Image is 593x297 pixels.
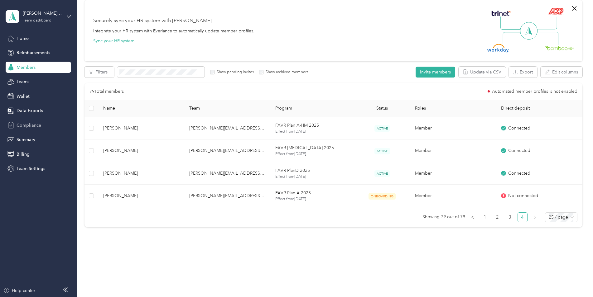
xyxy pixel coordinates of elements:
[530,212,540,222] li: Next Page
[558,262,593,297] iframe: Everlance-gr Chat Button Frame
[17,35,29,42] span: Home
[354,100,410,117] th: Status
[98,117,184,140] td: David Knapp
[275,174,349,180] p: Effect from [DATE]
[17,78,29,85] span: Teams
[93,38,134,44] button: Sync your HR system
[509,67,537,78] button: Export
[493,213,502,222] a: 2
[410,162,496,185] td: Member
[369,193,396,200] span: ONBOARDING
[23,10,62,16] div: [PERSON_NAME] Distributors
[422,212,465,222] span: Showing 79 out of 79
[410,100,496,117] th: Roles
[545,46,574,50] img: BambooHR
[490,9,512,18] img: Trinet
[374,170,390,177] span: ACTIVE
[487,44,509,53] img: Workday
[103,192,179,199] span: [PERSON_NAME]
[93,17,212,25] div: Securely sync your HR system with [PERSON_NAME]
[505,212,515,222] li: 3
[103,170,179,177] span: [PERSON_NAME]
[533,215,537,219] span: right
[459,67,506,78] button: Update via CSV
[17,49,50,56] span: Reimbursements
[84,67,114,78] button: Filters
[508,192,538,199] span: Not connected
[541,67,582,78] button: Edit columns
[518,213,527,222] a: 4
[468,212,478,222] li: Previous Page
[17,136,35,143] span: Summary
[98,162,184,185] td: Andrew Morris
[103,106,179,111] span: Name
[545,212,577,222] div: Page Size
[275,151,349,157] p: Effect from [DATE]
[549,213,574,222] span: 25 / page
[275,167,349,174] p: FAVR PlanD 2025
[410,117,496,140] td: Member
[23,19,51,22] div: Team dashboard
[103,125,179,132] span: [PERSON_NAME]
[215,69,254,75] label: Show pending invites
[480,212,490,222] li: 1
[263,69,308,75] label: Show archived members
[374,125,390,132] span: ACTIVE
[17,93,30,100] span: Wallet
[17,122,41,129] span: Compliance
[537,32,558,45] img: Line Right Down
[184,100,270,117] th: Team
[508,125,530,132] span: Connected
[468,212,478,222] button: left
[89,88,124,95] p: 79 Total members
[508,147,530,154] span: Connected
[98,100,184,117] th: Name
[354,185,410,207] td: ONBOARDING
[548,7,563,15] img: ADP
[184,139,270,162] td: david.baer@bldonline.com
[17,107,43,114] span: Data Exports
[374,148,390,154] span: ACTIVE
[493,212,503,222] li: 2
[98,185,184,207] td: Jose Ruiz
[275,129,349,134] p: Effect from [DATE]
[503,32,524,45] img: Line Left Down
[416,67,455,78] button: Invite members
[275,196,349,202] p: Effect from [DATE]
[103,147,179,154] span: [PERSON_NAME]
[98,139,184,162] td: David Baer
[93,28,254,34] div: Integrate your HR system with Everlance to automatically update member profiles.
[500,16,522,30] img: Line Left Up
[17,64,36,71] span: Members
[496,100,582,117] th: Direct deposit
[508,170,530,177] span: Connected
[184,185,270,207] td: allan.lugo@bldonline.com
[518,212,528,222] li: 4
[17,165,45,172] span: Team Settings
[270,100,354,117] th: Program
[410,185,496,207] td: Member
[184,162,270,185] td: jake.mcclelland@bldonline.com
[480,213,490,222] a: 1
[505,213,515,222] a: 3
[184,117,270,140] td: jake.mcclelland@bldonline.com
[410,139,496,162] td: Member
[471,215,475,219] span: left
[3,287,35,294] button: Help center
[17,151,30,158] span: Billing
[530,212,540,222] button: right
[535,16,557,30] img: Line Right Up
[275,190,349,196] p: FAVR Plan A 2025
[275,122,349,129] p: FAVR Plan A-HM 2025
[275,144,349,151] p: FAVR [MEDICAL_DATA] 2025
[492,89,577,94] span: Automated member profiles is not enabled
